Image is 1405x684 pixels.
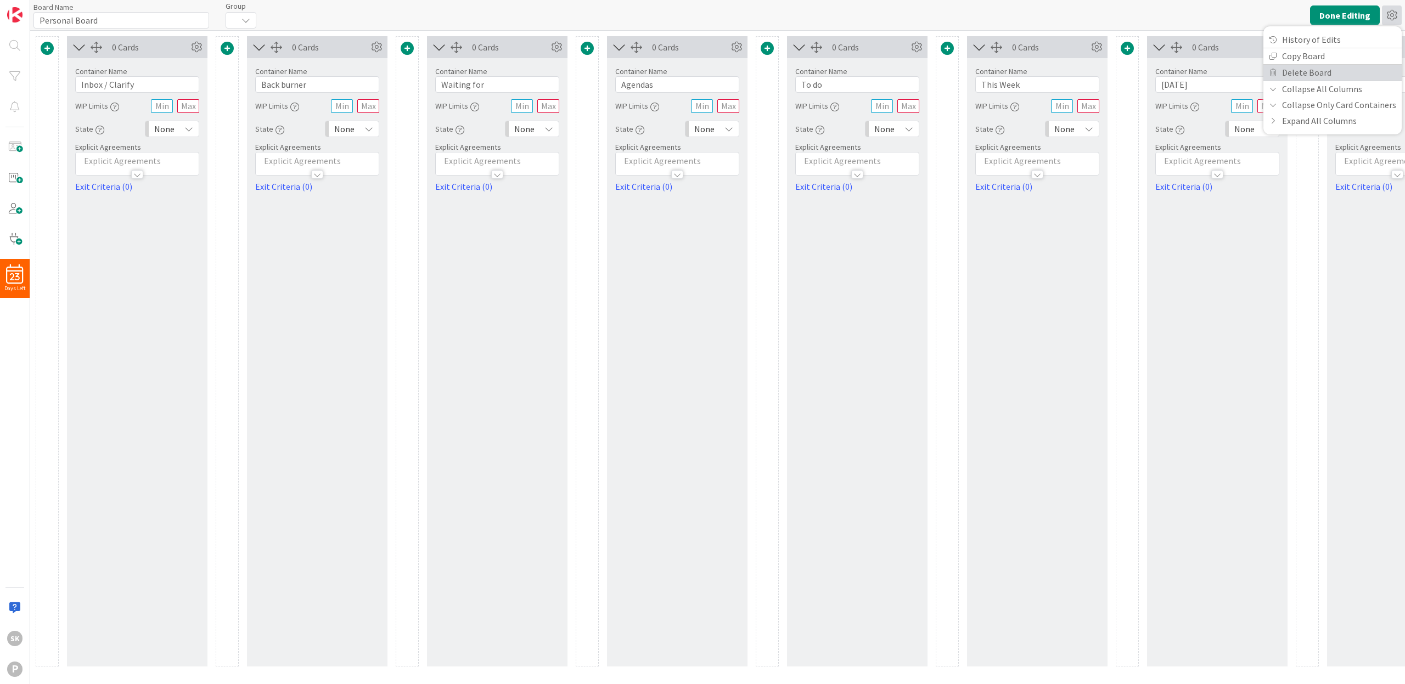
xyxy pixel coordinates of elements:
div: 0 Cards [1012,41,1088,54]
div: 0 Cards [112,41,188,54]
div: P [7,662,23,677]
input: Max [897,99,919,113]
span: None [694,121,715,137]
span: None [1054,121,1075,137]
a: Collapse Only Card Containers [1263,97,1402,113]
input: Add container name... [435,76,559,93]
span: None [514,121,535,137]
input: Max [537,99,559,113]
input: Min [331,99,353,113]
label: Board Name [33,2,74,12]
a: Exit Criteria (0) [435,180,559,193]
input: Add container name... [1155,76,1279,93]
input: Max [177,99,199,113]
a: Copy Board [1263,48,1402,64]
span: Explicit Agreements [615,142,681,152]
label: Container Name [795,66,847,76]
a: Exit Criteria (0) [75,180,199,193]
span: 23 [10,273,20,281]
label: Container Name [435,66,487,76]
a: Exit Criteria (0) [615,180,739,193]
input: Min [1231,99,1253,113]
span: Explicit Agreements [1155,142,1221,152]
input: Add container name... [615,76,739,93]
span: Explicit Agreements [435,142,501,152]
input: Add container name... [75,76,199,93]
a: Exit Criteria (0) [1155,180,1279,193]
span: Explicit Agreements [1335,142,1401,152]
img: Visit kanbanzone.com [7,7,23,22]
label: Container Name [975,66,1027,76]
input: Min [691,99,713,113]
input: Min [511,99,533,113]
div: State [75,119,104,139]
a: History of Edits [1263,32,1402,48]
a: Exit Criteria (0) [255,180,379,193]
label: Container Name [615,66,667,76]
div: WIP Limits [795,96,839,116]
span: Explicit Agreements [75,142,141,152]
a: Delete Board [1263,65,1402,81]
label: Container Name [1155,66,1207,76]
div: State [435,119,464,139]
span: None [1234,121,1255,137]
button: Done Editing [1310,5,1380,25]
input: Add container name... [975,76,1099,93]
div: 0 Cards [1192,41,1268,54]
div: WIP Limits [435,96,479,116]
label: Container Name [75,66,127,76]
div: State [615,119,644,139]
input: Max [357,99,379,113]
input: Min [1051,99,1073,113]
input: Add container name... [255,76,379,93]
div: 0 Cards [472,41,548,54]
div: 0 Cards [292,41,368,54]
div: State [975,119,1004,139]
input: Add container name... [795,76,919,93]
span: None [874,121,895,137]
input: Max [717,99,739,113]
div: 0 Cards [652,41,728,54]
a: Exit Criteria (0) [975,180,1099,193]
span: Explicit Agreements [795,142,861,152]
span: None [154,121,175,137]
div: WIP Limits [75,96,119,116]
div: State [1155,119,1184,139]
span: Explicit Agreements [975,142,1041,152]
input: Min [871,99,893,113]
span: None [334,121,355,137]
label: Container Name [255,66,307,76]
div: WIP Limits [1155,96,1199,116]
input: Min [151,99,173,113]
div: State [795,119,824,139]
div: WIP Limits [975,96,1019,116]
div: SK [7,631,23,646]
a: Exit Criteria (0) [795,180,919,193]
div: WIP Limits [615,96,659,116]
input: Max [1077,99,1099,113]
a: Expand All Columns [1263,113,1402,129]
div: WIP Limits [255,96,299,116]
div: 0 Cards [832,41,908,54]
span: Group [226,2,246,10]
span: Explicit Agreements [255,142,321,152]
input: Max [1257,99,1279,113]
a: Collapse All Columns [1263,81,1402,97]
div: State [255,119,284,139]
